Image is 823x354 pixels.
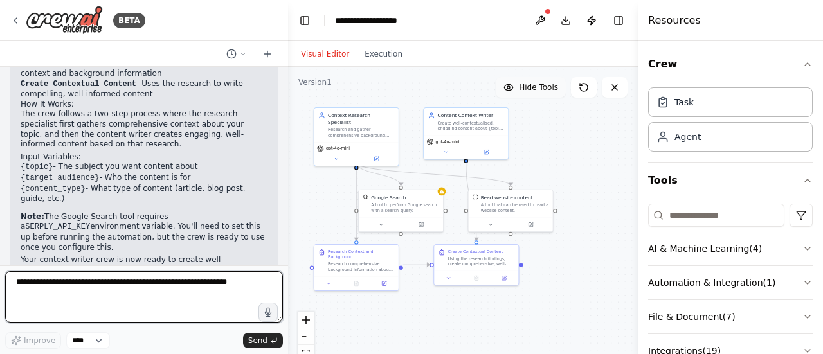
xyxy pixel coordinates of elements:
[357,46,410,62] button: Execution
[433,244,519,285] div: Create Contextual ContentUsing the research findings, create comprehensive, well-contextualised c...
[293,46,357,62] button: Visual Editor
[448,249,503,255] div: Create Contextual Content
[298,328,314,345] button: zoom out
[113,13,145,28] div: BETA
[21,173,99,182] code: {target_audience}
[648,46,813,82] button: Crew
[21,255,267,275] p: Your context writer crew is now ready to create well-researched, contextually rich content on any...
[298,77,332,87] div: Version 1
[438,112,504,119] div: Content Context Writer
[21,109,267,149] p: The crew follows a two-step process where the research specialist first gathers comprehensive con...
[328,261,394,272] div: Research comprehensive background information about {topic}, including current trends, key statis...
[21,80,136,89] code: Create Contextual Content
[328,112,394,125] div: Context Research Specialist
[462,274,491,282] button: No output available
[648,82,813,162] div: Crew
[21,184,86,193] code: {content_type}
[423,107,509,160] div: Content Context WriterCreate well-contextualised, engaging content about {topic} for {target_audi...
[21,184,267,204] li: - What type of content (article, blog post, guide, etc.)
[21,162,267,173] li: - The subject you want content about
[353,163,404,186] g: Edge from 45b6858b-890c-499a-a697-792d72b48ef3 to 5c2a33af-eba2-4cc2-90d2-5ac719db0d13
[353,163,360,241] g: Edge from 45b6858b-890c-499a-a697-792d72b48ef3 to ff5da6ee-7920-4ed4-8ec7-5c5131308018
[648,232,813,265] button: AI & Machine Learning(4)
[463,163,480,241] g: Edge from 35052dbd-2d1b-4019-87a3-0ff6261e5c7b to 94a76426-9f39-40f8-8a3f-110bd685fd51
[372,279,396,288] button: Open in side panel
[481,194,533,201] div: Read website content
[221,46,252,62] button: Switch to previous chat
[435,139,459,145] span: gpt-4o-mini
[648,266,813,299] button: Automation & Integration(1)
[258,303,278,322] button: Click to speak your automation idea
[257,46,278,62] button: Start a new chat
[519,82,558,93] span: Hide Tools
[26,6,103,35] img: Logo
[328,127,394,138] div: Research and gather comprehensive background information about {topic} to provide rich context fo...
[481,202,549,213] div: A tool that can be used to read a website content.
[674,130,701,143] div: Agent
[353,163,514,186] g: Edge from 45b6858b-890c-499a-a697-792d72b48ef3 to dd25d7ea-5055-41f5-84dc-416b4ff302bb
[296,12,314,30] button: Hide left sidebar
[21,212,267,252] p: The Google Search tool requires a environment variable. You'll need to set this up before running...
[438,120,504,131] div: Create well-contextualised, engaging content about {topic} for {target_audience}, ensuring the co...
[357,155,395,163] button: Open in side panel
[328,249,394,260] div: Research Context and Background
[473,194,478,200] img: ScrapeWebsiteTool
[493,274,516,282] button: Open in side panel
[403,261,430,269] g: Edge from ff5da6ee-7920-4ed4-8ec7-5c5131308018 to 94a76426-9f39-40f8-8a3f-110bd685fd51
[363,194,368,200] img: SerplyWebSearchTool
[335,14,418,27] nav: breadcrumb
[314,244,399,291] div: Research Context and BackgroundResearch comprehensive background information about {topic}, inclu...
[448,256,514,267] div: Using the research findings, create comprehensive, well-contextualised content about {topic} for ...
[467,148,505,156] button: Open in side panel
[674,96,694,109] div: Task
[298,312,314,328] button: zoom in
[648,13,701,28] h4: Resources
[24,335,55,346] span: Improve
[511,220,550,229] button: Open in side panel
[468,190,554,233] div: ScrapeWebsiteToolRead website contentA tool that can be used to read a website content.
[5,332,61,349] button: Improve
[496,77,566,98] button: Hide Tools
[610,12,628,30] button: Hide right sidebar
[21,212,44,221] strong: Note:
[648,300,813,333] button: File & Document(7)
[21,79,267,100] li: - Uses the research to write compelling, well-informed content
[21,173,267,184] li: - Who the content is for
[358,190,444,233] div: SerplyWebSearchToolGoogle SearchA tool to perform Google search with a search_query.
[371,202,439,213] div: A tool to perform Google search with a search_query.
[314,107,399,166] div: Context Research SpecialistResearch and gather comprehensive background information about {topic}...
[21,163,53,172] code: {topic}
[402,220,440,229] button: Open in side panel
[326,146,350,152] span: gpt-4o-mini
[648,163,813,199] button: Tools
[342,279,371,288] button: No output available
[21,58,267,78] li: - Gathers all necessary context and background information
[25,222,90,231] code: SERPLY_API_KEY
[248,335,267,346] span: Send
[21,100,267,110] h2: How It Works:
[243,333,283,348] button: Send
[371,194,406,201] div: Google Search
[21,152,267,163] h2: Input Variables:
